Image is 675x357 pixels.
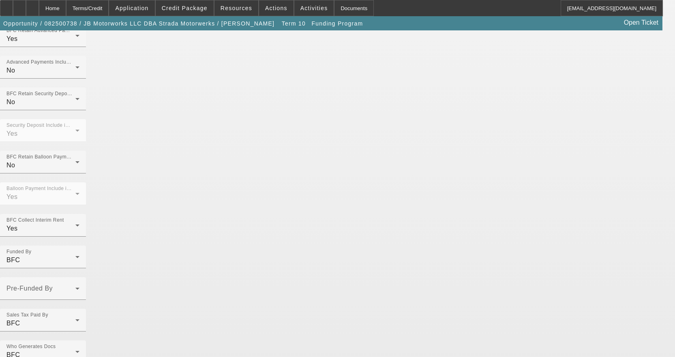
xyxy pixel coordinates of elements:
a: Open Ticket [621,16,662,30]
span: Activities [300,5,328,11]
span: Application [115,5,148,11]
span: BFC [6,257,20,263]
mat-label: Advanced Payments Include in Bank Profit Cap [6,60,116,65]
button: Activities [294,0,334,16]
mat-label: Who Generates Docs [6,344,56,349]
mat-label: Sales Tax Paid By [6,312,48,318]
button: Credit Package [156,0,214,16]
span: Yes [6,35,18,42]
span: BFC [6,320,20,327]
mat-label: Funded By [6,249,31,254]
mat-label: BFC Retain Balloon Payment [6,154,74,160]
span: No [6,67,15,74]
mat-label: BFC Retain Security Deposit [6,91,73,96]
button: Application [109,0,154,16]
span: Credit Package [162,5,208,11]
span: No [6,98,15,105]
mat-label: Balloon Payment Include in Bank Profit Cap [6,186,107,191]
mat-label: BFC Collect Interim Rent [6,218,64,223]
span: Yes [6,225,18,232]
span: Actions [265,5,287,11]
span: Term 10 [282,20,306,27]
button: Resources [214,0,258,16]
span: Opportunity / 082500738 / JB Motorworks LLC DBA Strada Motorwerks / [PERSON_NAME] [3,20,274,27]
span: Funding Program [312,20,363,27]
span: Resources [221,5,252,11]
mat-label: Security Deposit Include in Bank Profit Cap [6,123,106,128]
span: No [6,162,15,169]
button: Actions [259,0,294,16]
button: Funding Program [310,16,365,31]
mat-label: Pre-Funded By [6,285,53,292]
button: Term 10 [280,16,308,31]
